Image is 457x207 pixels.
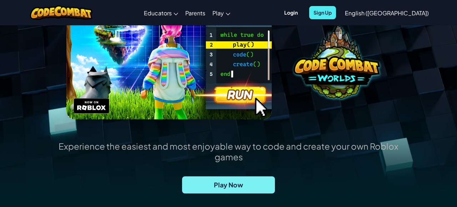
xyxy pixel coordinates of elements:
[48,141,409,162] p: Experience the easiest and most enjoyable way to code and create your own Roblox games
[209,3,234,22] a: Play
[144,9,172,17] span: Educators
[293,25,380,99] img: coco-worlds-no-desc.png
[345,9,429,17] span: English ([GEOGRAPHIC_DATA])
[182,176,275,193] a: Play Now
[280,6,302,19] button: Login
[212,9,224,17] span: Play
[182,3,209,22] a: Parents
[341,3,432,22] a: English ([GEOGRAPHIC_DATA])
[140,3,182,22] a: Educators
[30,5,92,20] img: CodeCombat logo
[309,6,336,19] button: Sign Up
[66,4,272,119] img: header.png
